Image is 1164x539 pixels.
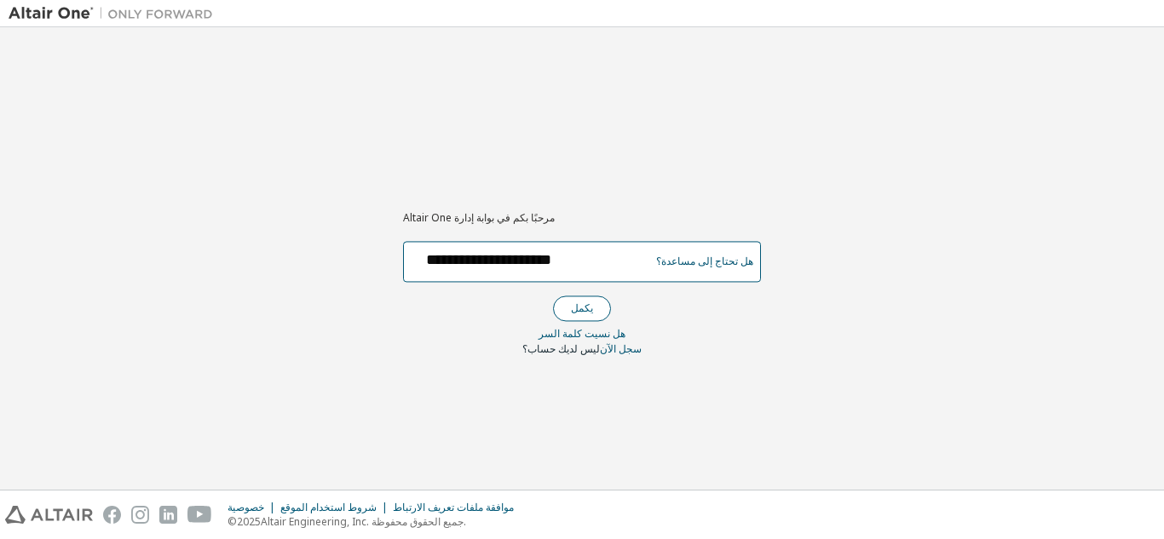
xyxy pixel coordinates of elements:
img: facebook.svg [103,506,121,524]
font: شروط استخدام الموقع [280,500,377,514]
font: موافقة ملفات تعريف الارتباط [393,500,514,514]
font: © [228,514,237,529]
font: مرحبًا بكم في بوابة إدارة Altair One [403,211,555,226]
font: هل تحتاج إلى مساعدة؟ [656,255,753,269]
font: Altair Engineering, Inc. جميع الحقوق محفوظة. [261,514,466,529]
font: خصوصية [228,500,264,514]
img: instagram.svg [131,506,149,524]
font: 2025 [237,514,261,529]
img: linkedin.svg [159,506,177,524]
img: ألتير ون [9,5,222,22]
font: هل نسيت كلمة السر [539,326,625,341]
font: ليس لديك حساب؟ [522,341,600,356]
img: altair_logo.svg [5,506,93,524]
a: سجل الآن [600,341,642,356]
button: يكمل [553,295,611,321]
font: يكمل [571,301,593,315]
img: youtube.svg [187,506,212,524]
